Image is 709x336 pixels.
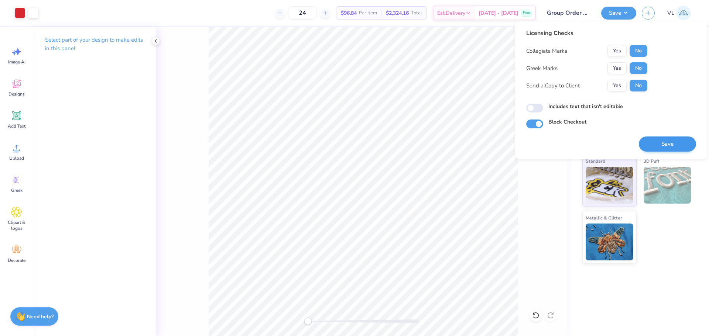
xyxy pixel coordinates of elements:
[667,9,674,17] span: VL
[8,257,25,263] span: Decorate
[304,318,312,325] div: Accessibility label
[386,9,409,17] span: $2,324.16
[526,29,647,38] div: Licensing Checks
[526,82,580,90] div: Send a Copy to Client
[526,64,558,73] div: Greek Marks
[437,9,465,17] span: Est. Delivery
[630,80,647,91] button: No
[8,59,25,65] span: Image AI
[11,187,23,193] span: Greek
[548,103,623,110] label: Includes text that isn't editable
[411,9,422,17] span: Total
[548,118,586,126] label: Block Checkout
[359,9,377,17] span: Per Item
[586,224,633,260] img: Metallic & Glitter
[541,6,596,20] input: Untitled Design
[644,167,691,204] img: 3D Puff
[586,214,622,222] span: Metallic & Glitter
[341,9,357,17] span: $96.84
[479,9,518,17] span: [DATE] - [DATE]
[607,45,627,57] button: Yes
[586,167,633,204] img: Standard
[607,80,627,91] button: Yes
[288,6,317,20] input: – –
[644,157,659,165] span: 3D Puff
[676,6,691,20] img: Vincent Lloyd Laurel
[45,36,144,53] p: Select part of your design to make edits in this panel
[607,62,627,74] button: Yes
[523,10,530,15] span: Free
[8,123,25,129] span: Add Text
[630,62,647,74] button: No
[27,313,54,320] strong: Need help?
[586,157,605,165] span: Standard
[8,91,25,97] span: Designs
[526,47,567,55] div: Collegiate Marks
[9,155,24,161] span: Upload
[601,7,636,20] button: Save
[630,45,647,57] button: No
[4,219,29,231] span: Clipart & logos
[664,6,694,20] a: VL
[639,136,696,152] button: Save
